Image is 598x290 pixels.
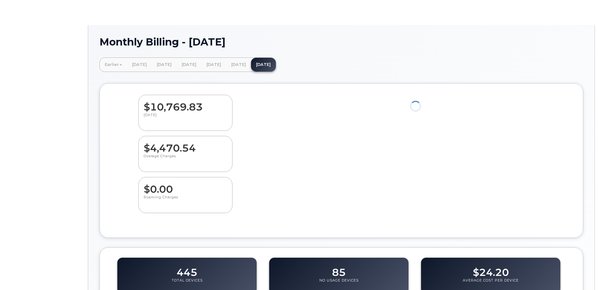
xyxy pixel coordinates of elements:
a: Earlier [100,58,127,72]
dd: $0.00 [144,177,227,195]
a: [DATE] [201,58,226,72]
dd: 85 [332,260,346,278]
p: Roaming Charges [144,195,227,206]
h1: Monthly Billing - [DATE] [99,36,583,47]
dd: $4,470.54 [144,136,227,154]
a: [DATE] [152,58,177,72]
p: [DATE] [144,113,227,124]
dd: $24.20 [473,260,509,278]
p: No Usage Devices [319,278,359,289]
dd: 445 [177,260,197,278]
a: [DATE] [127,58,152,72]
a: [DATE] [226,58,251,72]
a: [DATE] [177,58,201,72]
a: [DATE] [251,58,276,72]
p: Overage Charges [144,154,227,165]
p: Average Cost Per Device [463,278,519,289]
p: Total Devices [172,278,203,289]
dd: $10,769.83 [144,95,227,113]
